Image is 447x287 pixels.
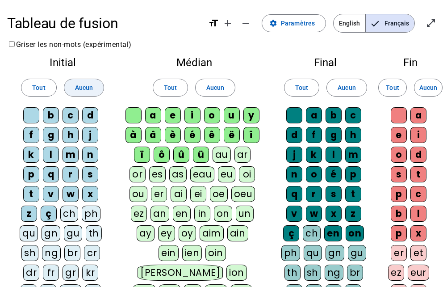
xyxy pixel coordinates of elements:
div: oeu [231,186,255,202]
div: s [82,166,98,182]
button: Aucun [326,79,367,97]
div: au [213,147,231,163]
div: a [306,107,322,123]
div: o [306,166,322,182]
div: d [410,147,426,163]
button: Tout [153,79,188,97]
div: ï [134,147,150,163]
mat-icon: add [222,18,233,29]
div: é [184,127,201,143]
button: Aucun [195,79,235,97]
div: ch [60,206,78,222]
div: k [23,147,39,163]
div: d [82,107,98,123]
div: e [391,127,407,143]
div: q [43,166,59,182]
div: oi [239,166,255,182]
div: eu [218,166,235,182]
div: r [306,186,322,202]
div: oe [210,186,228,202]
div: on [346,225,364,241]
div: t [410,166,426,182]
span: Tout [32,82,45,93]
label: Griser les non-mots (expérimental) [7,40,132,49]
div: c [63,107,79,123]
mat-icon: settings [269,19,277,27]
span: Aucun [75,82,93,93]
div: l [43,147,59,163]
span: Tout [295,82,308,93]
span: Français [366,14,414,32]
div: u [224,107,240,123]
div: ein [159,245,179,261]
div: o [204,107,220,123]
div: ô [154,147,170,163]
div: ph [281,245,300,261]
div: qu [304,245,322,261]
div: a [410,107,426,123]
div: h [345,127,361,143]
div: ion [226,265,247,281]
div: c [410,186,426,202]
div: i [410,127,426,143]
div: ch [303,225,321,241]
div: oy [179,225,196,241]
h2: Fin [388,57,433,68]
div: â [145,127,161,143]
div: r [63,166,79,182]
span: Paramètres [281,18,315,29]
div: d [286,127,302,143]
div: sh [21,245,38,261]
div: g [326,127,342,143]
div: br [64,245,80,261]
div: kr [82,265,98,281]
div: è [165,127,181,143]
div: cr [84,245,100,261]
div: p [345,166,361,182]
h2: Initial [14,57,111,68]
div: t [345,186,361,202]
div: ar [234,147,251,163]
div: g [43,127,59,143]
span: Tout [164,82,177,93]
mat-icon: remove [240,18,251,29]
button: Diminuer la taille de la police [237,14,255,32]
div: en [173,206,191,222]
span: Aucun [206,82,224,93]
div: k [306,147,322,163]
div: m [345,147,361,163]
input: Griser les non-mots (expérimental) [9,41,15,47]
div: l [326,147,342,163]
span: English [334,14,365,32]
div: o [391,147,407,163]
div: en [324,225,342,241]
div: p [23,166,39,182]
div: h [63,127,79,143]
div: t [23,186,39,202]
button: Tout [284,79,319,97]
span: Tout [386,82,399,93]
div: ë [224,127,240,143]
div: ain [227,225,248,241]
span: Aucun [338,82,355,93]
div: é [326,166,342,182]
div: p [391,186,407,202]
div: th [86,225,102,241]
div: l [410,206,426,222]
div: y [243,107,259,123]
mat-icon: open_in_full [426,18,436,29]
div: ü [193,147,209,163]
div: ng [42,245,61,261]
div: ay [137,225,155,241]
div: ei [190,186,206,202]
span: Aucun [419,82,437,93]
div: an [150,206,169,222]
div: th [284,265,301,281]
div: v [286,206,302,222]
div: qu [20,225,38,241]
h1: Tableau de fusion [7,9,201,38]
div: b [391,206,407,222]
div: er [151,186,167,202]
div: m [63,147,79,163]
div: e [165,107,181,123]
